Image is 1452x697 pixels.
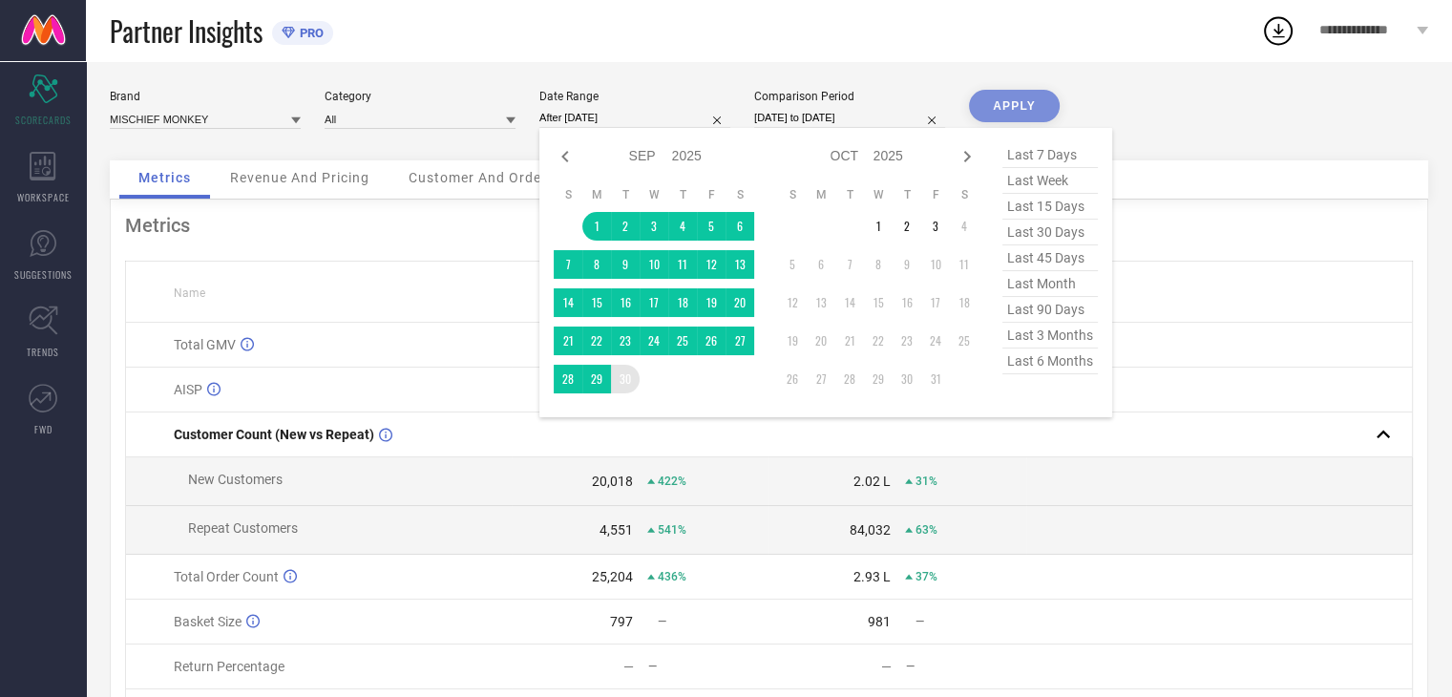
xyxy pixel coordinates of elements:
td: Wed Sep 24 2025 [640,327,668,355]
div: 981 [868,614,891,629]
div: 4,551 [600,522,633,538]
td: Tue Oct 21 2025 [835,327,864,355]
td: Tue Oct 07 2025 [835,250,864,279]
th: Wednesday [640,187,668,202]
td: Wed Sep 03 2025 [640,212,668,241]
td: Mon Oct 06 2025 [807,250,835,279]
span: TRENDS [27,345,59,359]
span: New Customers [188,472,283,487]
span: Repeat Customers [188,520,298,536]
td: Mon Sep 22 2025 [582,327,611,355]
td: Sat Sep 06 2025 [726,212,754,241]
td: Tue Sep 16 2025 [611,288,640,317]
span: — [658,615,666,628]
div: Open download list [1261,13,1295,48]
div: Category [325,90,516,103]
td: Mon Oct 13 2025 [807,288,835,317]
span: PRO [295,26,324,40]
span: last 90 days [1002,297,1098,323]
td: Thu Oct 30 2025 [893,365,921,393]
span: last 7 days [1002,142,1098,168]
span: last 30 days [1002,220,1098,245]
th: Monday [582,187,611,202]
span: FWD [34,422,53,436]
span: Total GMV [174,337,236,352]
span: last month [1002,271,1098,297]
td: Thu Oct 02 2025 [893,212,921,241]
div: Date Range [539,90,730,103]
td: Fri Oct 31 2025 [921,365,950,393]
span: 422% [658,475,686,488]
span: Revenue And Pricing [230,170,369,185]
th: Thursday [893,187,921,202]
td: Wed Oct 08 2025 [864,250,893,279]
div: 20,018 [592,474,633,489]
th: Tuesday [835,187,864,202]
td: Tue Sep 09 2025 [611,250,640,279]
td: Tue Sep 02 2025 [611,212,640,241]
td: Sun Sep 07 2025 [554,250,582,279]
span: last week [1002,168,1098,194]
span: Return Percentage [174,659,284,674]
th: Friday [697,187,726,202]
div: — [906,660,1025,673]
th: Wednesday [864,187,893,202]
td: Sat Sep 20 2025 [726,288,754,317]
td: Tue Oct 14 2025 [835,288,864,317]
td: Fri Sep 12 2025 [697,250,726,279]
div: 797 [610,614,633,629]
span: 31% [915,475,937,488]
div: 2.93 L [853,569,891,584]
th: Sunday [778,187,807,202]
td: Fri Oct 10 2025 [921,250,950,279]
span: Total Order Count [174,569,279,584]
td: Tue Oct 28 2025 [835,365,864,393]
td: Sun Sep 28 2025 [554,365,582,393]
span: Basket Size [174,614,242,629]
span: WORKSPACE [17,190,70,204]
input: Select date range [539,108,730,128]
div: 2.02 L [853,474,891,489]
td: Mon Oct 27 2025 [807,365,835,393]
td: Fri Sep 05 2025 [697,212,726,241]
td: Wed Oct 29 2025 [864,365,893,393]
td: Sun Oct 26 2025 [778,365,807,393]
span: 37% [915,570,937,583]
span: Name [174,286,205,300]
td: Thu Sep 18 2025 [668,288,697,317]
td: Thu Oct 16 2025 [893,288,921,317]
span: last 6 months [1002,348,1098,374]
td: Sun Sep 14 2025 [554,288,582,317]
td: Wed Sep 17 2025 [640,288,668,317]
th: Saturday [950,187,979,202]
div: Comparison Period [754,90,945,103]
div: — [648,660,768,673]
td: Thu Sep 04 2025 [668,212,697,241]
td: Sat Oct 18 2025 [950,288,979,317]
span: Customer Count (New vs Repeat) [174,427,374,442]
td: Sat Sep 13 2025 [726,250,754,279]
td: Sat Sep 27 2025 [726,327,754,355]
th: Sunday [554,187,582,202]
td: Mon Sep 29 2025 [582,365,611,393]
td: Thu Sep 11 2025 [668,250,697,279]
span: Customer And Orders [409,170,555,185]
span: AISP [174,382,202,397]
div: — [623,659,634,674]
div: Brand [110,90,301,103]
td: Mon Sep 01 2025 [582,212,611,241]
td: Sat Oct 25 2025 [950,327,979,355]
td: Fri Sep 19 2025 [697,288,726,317]
td: Sun Sep 21 2025 [554,327,582,355]
div: Previous month [554,145,577,168]
td: Tue Sep 23 2025 [611,327,640,355]
td: Sun Oct 12 2025 [778,288,807,317]
span: last 15 days [1002,194,1098,220]
span: Partner Insights [110,11,263,51]
th: Saturday [726,187,754,202]
td: Fri Oct 03 2025 [921,212,950,241]
th: Thursday [668,187,697,202]
td: Thu Oct 23 2025 [893,327,921,355]
span: last 45 days [1002,245,1098,271]
td: Wed Sep 10 2025 [640,250,668,279]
